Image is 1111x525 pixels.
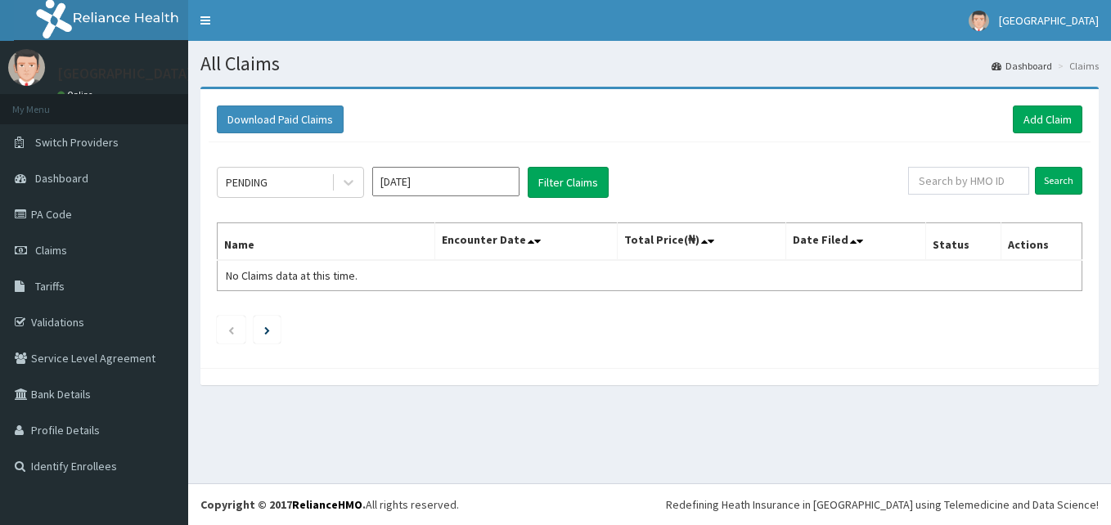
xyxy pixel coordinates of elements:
[35,135,119,150] span: Switch Providers
[218,223,435,261] th: Name
[617,223,785,261] th: Total Price(₦)
[217,105,344,133] button: Download Paid Claims
[969,11,989,31] img: User Image
[1054,59,1099,73] li: Claims
[200,497,366,512] strong: Copyright © 2017 .
[435,223,618,261] th: Encounter Date
[925,223,1001,261] th: Status
[35,279,65,294] span: Tariffs
[1035,167,1082,195] input: Search
[908,167,1029,195] input: Search by HMO ID
[8,49,45,86] img: User Image
[666,496,1099,513] div: Redefining Heath Insurance in [GEOGRAPHIC_DATA] using Telemedicine and Data Science!
[57,66,192,81] p: [GEOGRAPHIC_DATA]
[35,171,88,186] span: Dashboard
[1013,105,1082,133] a: Add Claim
[188,483,1111,525] footer: All rights reserved.
[35,243,67,258] span: Claims
[1001,223,1082,261] th: Actions
[528,167,609,198] button: Filter Claims
[200,53,1099,74] h1: All Claims
[57,89,97,101] a: Online
[786,223,926,261] th: Date Filed
[992,59,1052,73] a: Dashboard
[226,174,268,191] div: PENDING
[227,322,235,337] a: Previous page
[226,268,358,283] span: No Claims data at this time.
[292,497,362,512] a: RelianceHMO
[999,13,1099,28] span: [GEOGRAPHIC_DATA]
[372,167,520,196] input: Select Month and Year
[264,322,270,337] a: Next page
